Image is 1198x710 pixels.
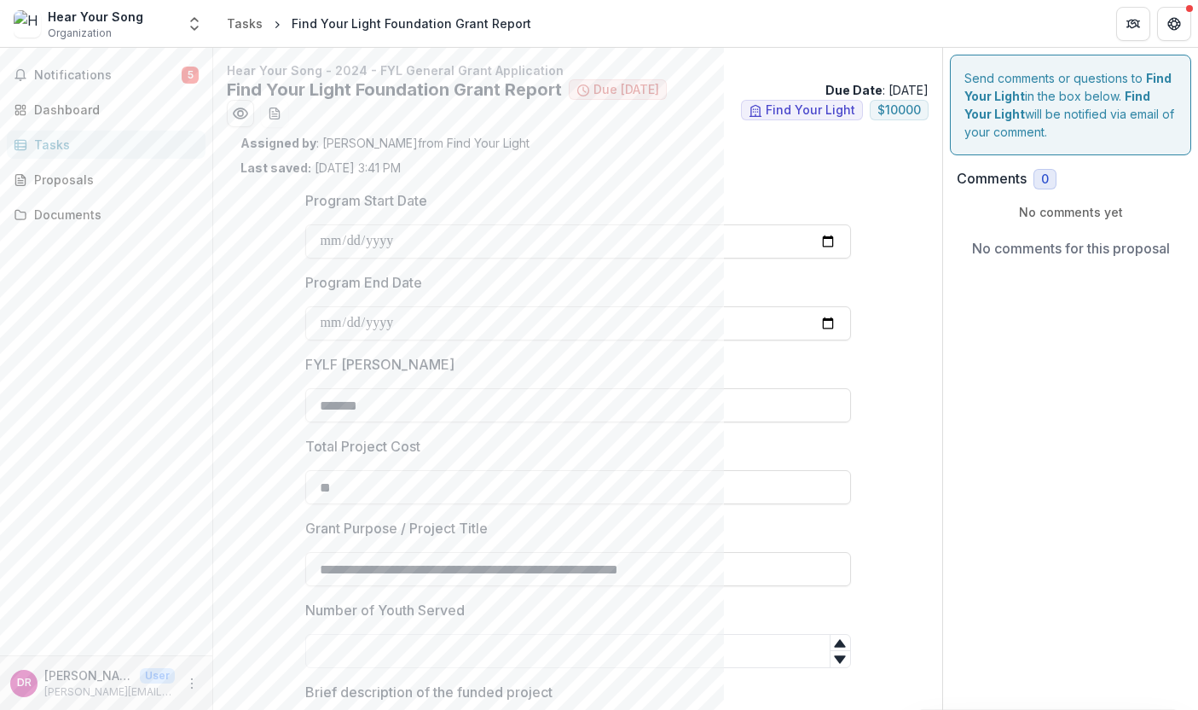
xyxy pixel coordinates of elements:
p: [PERSON_NAME] [44,666,133,684]
span: Due [DATE] [593,83,659,97]
p: User [140,668,175,684]
div: Documents [34,206,192,224]
button: download-word-button [261,100,288,127]
p: Grant Purpose / Project Title [305,518,488,538]
p: No comments for this proposal [972,238,1170,259]
div: Proposals [34,171,192,189]
a: Dashboard [7,96,205,124]
h2: Find Your Light Foundation Grant Report [227,79,562,100]
img: Hear Your Song [14,10,41,38]
button: Notifications5 [7,61,205,89]
p: [PERSON_NAME][EMAIL_ADDRESS][DOMAIN_NAME] [44,684,175,700]
p: Brief description of the funded project [305,682,553,702]
p: FYLF [PERSON_NAME] [305,354,454,375]
a: Documents [7,201,205,229]
span: 5 [182,67,199,84]
span: Organization [48,26,112,41]
a: Tasks [7,131,205,159]
div: Find Your Light Foundation Grant Report [292,15,531,32]
p: [DATE] 3:41 PM [240,159,401,177]
button: Open entity switcher [182,7,206,41]
a: Proposals [7,166,205,194]
p: Hear Your Song - 2024 - FYL General Grant Application [227,61,929,79]
p: : [DATE] [825,81,929,99]
button: Partners [1116,7,1150,41]
strong: Assigned by [240,136,316,150]
strong: Due Date [825,83,883,97]
button: Get Help [1157,7,1191,41]
span: Notifications [34,68,182,83]
a: Tasks [220,11,269,36]
div: Dashboard [34,101,192,119]
button: More [182,673,202,694]
div: Dan Rubins [17,678,32,689]
p: Program End Date [305,272,422,293]
h2: Comments [957,171,1027,187]
div: Send comments or questions to in the box below. will be notified via email of your comment. [950,55,1191,155]
p: Number of Youth Served [305,600,465,620]
span: Find Your Light [766,103,855,118]
div: Tasks [227,15,263,32]
p: Total Project Cost [305,436,420,457]
div: Tasks [34,136,192,154]
span: 0 [1041,172,1049,187]
p: : [PERSON_NAME] from Find Your Light [240,134,915,152]
nav: breadcrumb [220,11,538,36]
button: Preview ea54394b-6858-45dd-9a03-ecc065a93163.pdf [227,100,254,127]
strong: Last saved: [240,160,311,175]
p: Program Start Date [305,190,427,211]
p: No comments yet [957,203,1184,221]
div: Hear Your Song [48,8,143,26]
span: $ 10000 [877,103,921,118]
